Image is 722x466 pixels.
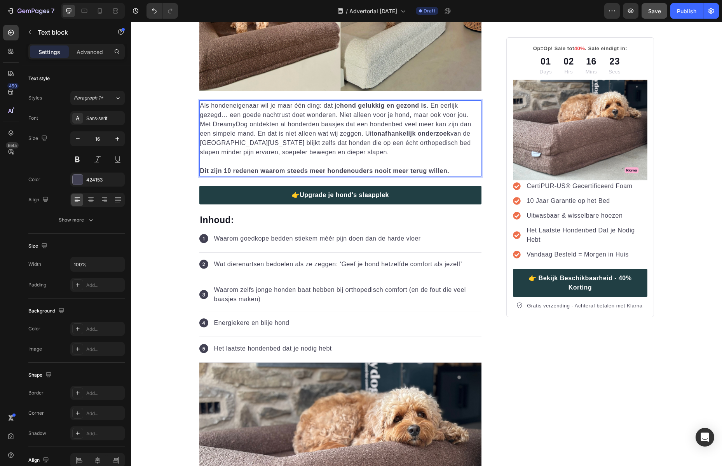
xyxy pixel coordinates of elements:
a: 👉Upgrade je hond's slaapplek [68,164,351,183]
p: Hrs [433,46,443,54]
div: Add... [86,410,123,417]
div: 450 [7,83,19,89]
div: Color [28,325,40,332]
p: Inhoud: [69,193,350,204]
strong: hond gelukkig en gezond is [209,80,296,87]
p: 7 [51,6,54,16]
p: Settings [38,48,60,56]
img: gempages_545684919397909670-862e50e1-c1f8-4a21-acbf-cb692341675a.png [382,58,516,159]
p: Wat dierenartsen bedoelen als ze zeggen: ‘Geef je hond hetzelfde comfort als jezelf’ [83,238,331,247]
div: Font [28,115,38,122]
div: Add... [86,430,123,437]
div: Add... [86,326,123,333]
div: Align [28,195,50,205]
p: Text block [38,28,104,37]
div: Add... [86,346,123,353]
p: Energiekere en blije hond [83,297,159,306]
p: 10 Jaar Garantie op het Bed [396,175,515,184]
div: Color [28,176,40,183]
p: 👉 Bekijk Beschikbaarheid - 40% Korting [391,252,507,271]
p: Het laatste hondenbed dat je nodig hebt [83,322,201,332]
input: Auto [71,257,124,271]
button: Publish [670,3,703,19]
div: Beta [6,142,19,148]
p: Waarom zelfs jonge honden baat hebben bij orthopedisch comfort (en de fout die veel baasjes maken) [83,264,350,282]
div: 02 [433,33,443,47]
p: Mins [455,46,466,54]
span: Draft [424,7,435,14]
a: 👉 Bekijk Beschikbaarheid - 40% Korting [382,247,516,275]
div: Text style [28,75,50,82]
strong: Dit zijn 10 redenen waarom steeds meer hondenouders nooit meer terug willen. [69,146,319,152]
p: Secs [478,46,490,54]
span: / [346,7,348,15]
div: Width [28,261,41,268]
div: Add... [86,390,123,397]
p: Vandaag Besteld = Morgen in Huis [396,228,515,237]
div: Publish [677,7,696,15]
span: Paragraph 1* [74,94,103,101]
div: Add... [86,282,123,289]
span: 40% [443,24,454,30]
div: Align [28,455,51,466]
div: 23 [478,33,490,47]
p: Uitwasbaar & wisselbare hoezen [396,189,515,199]
div: 01 [409,33,421,47]
p: Advanced [77,48,103,56]
span: Advertorial [DATE] [349,7,397,15]
iframe: Design area [131,22,722,466]
div: 16 [455,33,466,47]
div: Size [28,241,49,251]
p: Days [409,46,421,54]
div: Background [28,306,66,316]
div: Shadow [28,430,46,437]
div: 424153 [86,176,123,183]
strong: onafhankelijk onderzoek [242,108,319,115]
div: Styles [28,94,42,101]
div: Border [28,389,44,396]
button: Show more [28,213,125,227]
button: Save [642,3,667,19]
div: Shape [28,370,53,380]
div: Sans-serif [86,115,123,122]
p: Waarom goedkope bedden stiekem méér pijn doen dan de harde vloer [83,212,290,222]
p: 👉Upgrade je hond's slaapplek [161,169,258,178]
p: CertiPUR-US® Gecertificeerd Foam [396,160,515,169]
div: Size [28,133,49,144]
p: Op=Op! Sale tot . Sale eindigt in: [383,23,515,31]
div: Image [28,346,42,353]
div: Corner [28,410,44,417]
button: Paragraph 1* [70,91,125,105]
div: Open Intercom Messenger [696,428,714,447]
p: Het Laatste Hondenbed Dat je Nodig Hebt [396,204,515,223]
div: Padding [28,281,46,288]
p: Gratis verzending - Achteraf betalen met Klarna [396,280,511,288]
span: Save [648,8,661,14]
div: Undo/Redo [146,3,178,19]
div: Show more [59,216,95,224]
button: 7 [3,3,58,19]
